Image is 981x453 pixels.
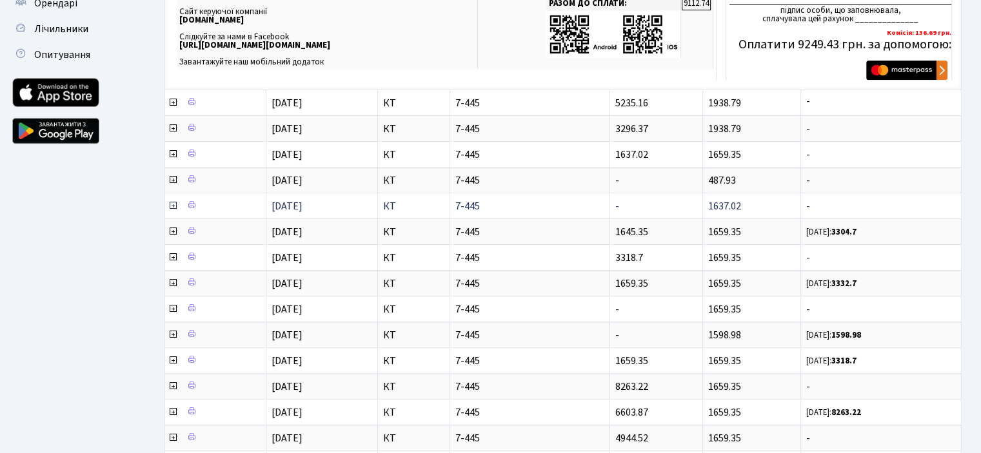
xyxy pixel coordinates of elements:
span: 7-445 [455,278,604,289]
span: - [806,433,956,443]
span: 7-445 [455,149,604,160]
span: 1938.79 [708,96,741,110]
span: [DATE] [272,225,302,239]
span: [DATE] [272,96,302,110]
span: [DATE] [272,302,302,316]
span: 7-445 [455,227,604,237]
span: 1938.79 [708,122,741,136]
span: КТ [383,433,444,443]
span: 7-445 [455,304,604,314]
span: [DATE] [272,431,302,445]
b: 3318.7 [831,355,857,367]
span: КТ [383,407,444,418]
span: 8263.22 [615,380,648,394]
span: [DATE] [272,148,302,162]
span: - [806,304,956,314]
span: [DATE] [272,354,302,368]
span: 7-445 [455,201,604,211]
span: 4944.52 [615,431,648,445]
span: 1637.02 [615,148,648,162]
span: - [806,253,956,263]
span: 1637.02 [708,199,741,213]
span: 7-445 [455,253,604,263]
span: - [806,98,956,108]
span: КТ [383,381,444,392]
a: Опитування [6,42,135,68]
span: [DATE] [272,276,302,291]
span: 1659.35 [708,251,741,265]
span: 7-445 [455,330,604,340]
b: [DOMAIN_NAME] [179,14,244,26]
span: КТ [383,330,444,340]
span: - [615,199,619,213]
span: 487.93 [708,173,736,188]
span: 3296.37 [615,122,648,136]
span: КТ [383,201,444,211]
b: Комісія: 136.69 грн. [887,28,951,37]
small: [DATE]: [806,226,857,238]
span: [DATE] [272,328,302,342]
span: 6603.87 [615,405,648,419]
span: [DATE] [272,405,302,419]
span: 7-445 [455,381,604,392]
span: 1659.35 [708,405,741,419]
span: КТ [383,278,444,289]
span: - [806,381,956,392]
span: [DATE] [272,173,302,188]
b: 8263.22 [831,407,861,418]
span: КТ [383,175,444,186]
small: [DATE]: [806,329,861,341]
span: - [806,149,956,160]
b: [URL][DOMAIN_NAME][DOMAIN_NAME] [179,39,330,51]
img: Masterpass [866,61,947,80]
span: КТ [383,227,444,237]
span: 1659.35 [708,276,741,291]
span: 1659.35 [615,354,648,368]
span: КТ [383,253,444,263]
span: - [806,201,956,211]
span: 1659.35 [708,302,741,316]
span: [DATE] [272,199,302,213]
span: [DATE] [272,251,302,265]
span: - [615,173,619,188]
h5: Оплатити 9249.43 грн. за допомогою: [729,37,951,52]
span: 1659.35 [708,354,741,368]
span: 3318.7 [615,251,642,265]
small: [DATE]: [806,407,861,418]
small: [DATE]: [806,278,857,289]
span: 7-445 [455,124,604,134]
b: 3304.7 [831,226,857,238]
span: 1598.98 [708,328,741,342]
span: КТ [383,98,444,108]
span: [DATE] [272,122,302,136]
span: КТ [383,304,444,314]
span: 7-445 [455,175,604,186]
span: Лічильники [34,22,88,36]
img: apps-qrcodes.png [549,14,678,55]
span: 1659.35 [708,148,741,162]
small: [DATE]: [806,355,857,367]
span: - [615,302,619,316]
span: 1659.35 [615,276,648,291]
span: 7-445 [455,407,604,418]
span: 5235.16 [615,96,648,110]
div: підпис особи, що заповнювала, сплачувала цей рахунок ______________ [729,4,951,23]
span: 1659.35 [708,431,741,445]
span: - [806,124,956,134]
span: 1659.35 [708,225,741,239]
span: 7-445 [455,98,604,108]
b: 3332.7 [831,278,857,289]
span: Опитування [34,48,90,62]
span: 1645.35 [615,225,648,239]
a: Лічильники [6,16,135,42]
span: 7-445 [455,356,604,366]
b: 1598.98 [831,329,861,341]
span: - [806,175,956,186]
span: КТ [383,124,444,134]
span: 7-445 [455,433,604,443]
span: - [615,328,619,342]
span: [DATE] [272,380,302,394]
span: КТ [383,356,444,366]
span: 1659.35 [708,380,741,394]
span: КТ [383,149,444,160]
